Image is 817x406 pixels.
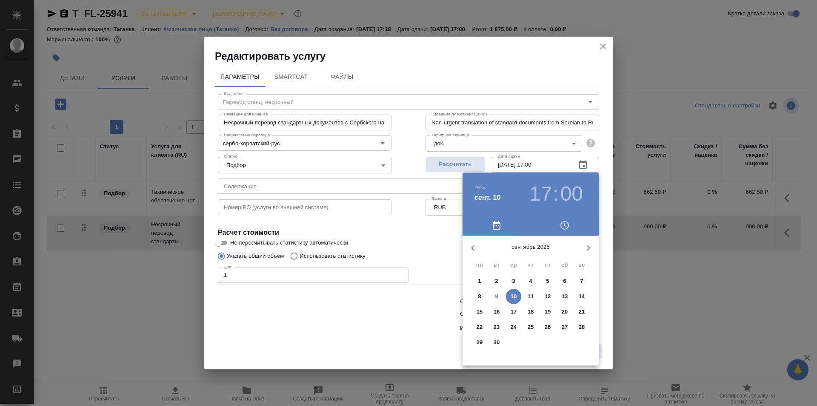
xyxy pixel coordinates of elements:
button: 15 [472,304,487,320]
span: вт [489,261,504,269]
p: 1 [478,277,481,285]
p: 12 [545,292,551,301]
p: 19 [545,308,551,316]
p: 13 [562,292,568,301]
button: 7 [574,274,589,289]
p: 18 [528,308,534,316]
p: 26 [545,323,551,331]
button: 9 [489,289,504,304]
button: 14 [574,289,589,304]
button: 28 [574,320,589,335]
button: 20 [557,304,572,320]
button: 25 [523,320,538,335]
p: 10 [511,292,517,301]
button: 23 [489,320,504,335]
button: 2025 [474,185,485,190]
p: 9 [495,292,498,301]
p: 20 [562,308,568,316]
p: сентябрь 2025 [483,243,578,251]
button: 2 [489,274,504,289]
p: 11 [528,292,534,301]
button: 19 [540,304,555,320]
p: 17 [511,308,517,316]
button: 13 [557,289,572,304]
button: 26 [540,320,555,335]
button: 27 [557,320,572,335]
button: 6 [557,274,572,289]
button: 30 [489,335,504,350]
button: 16 [489,304,504,320]
button: 10 [506,289,521,304]
button: 3 [506,274,521,289]
button: 21 [574,304,589,320]
button: 17 [529,182,552,206]
p: 7 [580,277,583,285]
p: 6 [563,277,566,285]
button: 24 [506,320,521,335]
button: сент. 10 [474,193,501,203]
p: 22 [477,323,483,331]
p: 28 [579,323,585,331]
button: 18 [523,304,538,320]
h3: : [553,182,558,206]
span: пт [540,261,555,269]
span: пн [472,261,487,269]
span: чт [523,261,538,269]
span: сб [557,261,572,269]
p: 4 [529,277,532,285]
p: 24 [511,323,517,331]
p: 2 [495,277,498,285]
p: 29 [477,338,483,347]
p: 16 [494,308,500,316]
p: 3 [512,277,515,285]
p: 30 [494,338,500,347]
p: 8 [478,292,481,301]
p: 5 [546,277,549,285]
button: 12 [540,289,555,304]
p: 14 [579,292,585,301]
button: 22 [472,320,487,335]
p: 23 [494,323,500,331]
span: ср [506,261,521,269]
button: 11 [523,289,538,304]
p: 25 [528,323,534,331]
p: 27 [562,323,568,331]
span: вс [574,261,589,269]
button: 00 [560,182,583,206]
p: 21 [579,308,585,316]
button: 17 [506,304,521,320]
p: 15 [477,308,483,316]
button: 4 [523,274,538,289]
button: 1 [472,274,487,289]
button: 29 [472,335,487,350]
button: 8 [472,289,487,304]
button: 5 [540,274,555,289]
